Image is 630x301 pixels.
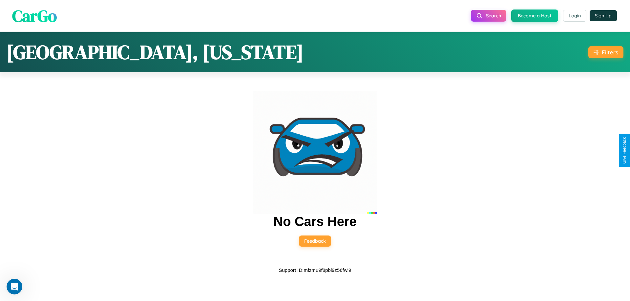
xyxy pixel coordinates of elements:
button: Search [471,10,506,22]
button: Login [563,10,586,22]
iframe: Intercom live chat [7,279,22,294]
h2: No Cars Here [273,214,356,229]
p: Support ID: mfzmu9f8pbl9z56fwl9 [279,266,351,274]
img: car [253,91,377,214]
div: Give Feedback [622,137,627,164]
button: Sign Up [590,10,617,21]
span: CarGo [12,4,57,27]
span: Search [486,13,501,19]
h1: [GEOGRAPHIC_DATA], [US_STATE] [7,39,304,66]
div: Filters [602,49,618,56]
button: Become a Host [511,9,558,22]
button: Feedback [299,235,331,247]
button: Filters [588,46,623,58]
